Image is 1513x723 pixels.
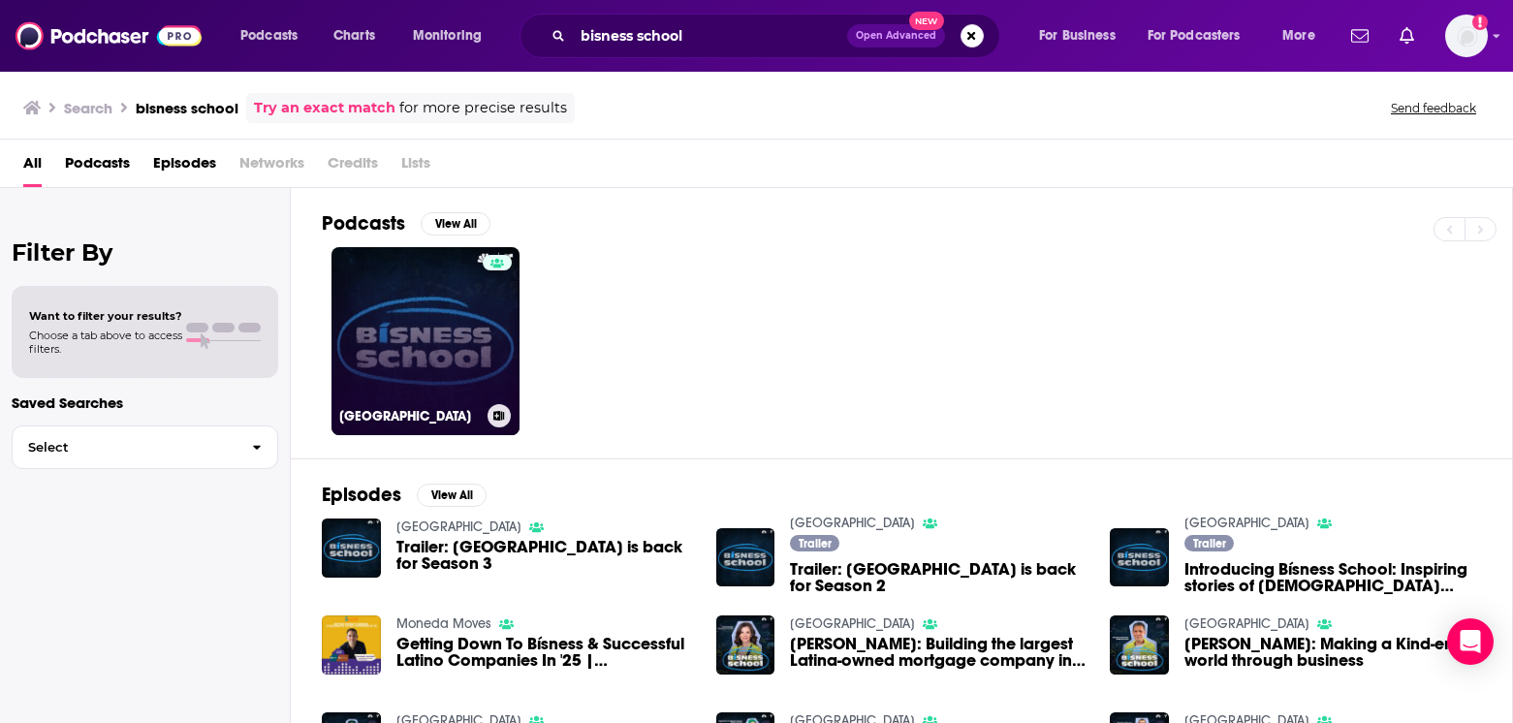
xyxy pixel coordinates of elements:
span: for more precise results [399,97,567,119]
a: Podcasts [65,147,130,187]
span: New [909,12,944,30]
svg: Add a profile image [1472,15,1488,30]
span: Networks [239,147,304,187]
a: PodcastsView All [322,211,490,236]
button: Select [12,425,278,469]
a: EpisodesView All [322,483,487,507]
a: Trailer: Bísness School is back for Season 2 [790,561,1087,594]
a: Getting Down To Bísness & Successful Latino Companies In '25 | Fernando Hurtado, Journalist and F... [396,636,693,669]
span: For Business [1039,22,1116,49]
span: Choose a tab above to access filters. [29,329,182,356]
span: [PERSON_NAME]: Building the largest Latina-owned mortgage company in the U.S. [790,636,1087,669]
img: Patty Arvielo: Building the largest Latina-owned mortgage company in the U.S. [716,615,775,675]
button: open menu [227,20,323,51]
h2: Podcasts [322,211,405,236]
a: Introducing Bísness School: Inspiring stories of Latino entrepreneurs [1184,561,1481,594]
img: User Profile [1445,15,1488,57]
button: View All [421,212,490,236]
img: Daniel Lubetzky: Making a Kind-er world through business [1110,615,1169,675]
button: Show profile menu [1445,15,1488,57]
a: Bísness School [396,519,521,535]
button: open menu [1025,20,1140,51]
a: Daniel Lubetzky: Making a Kind-er world through business [1184,636,1481,669]
h3: [GEOGRAPHIC_DATA] [339,408,480,424]
img: Introducing Bísness School: Inspiring stories of Latino entrepreneurs [1110,528,1169,587]
button: Send feedback [1385,100,1482,116]
span: Want to filter your results? [29,309,182,323]
span: Podcasts [240,22,298,49]
a: Trailer: Bísness School is back for Season 3 [396,539,693,572]
h2: Episodes [322,483,401,507]
button: View All [417,484,487,507]
span: [PERSON_NAME]: Making a Kind-er world through business [1184,636,1481,669]
img: Trailer: Bísness School is back for Season 3 [322,519,381,578]
span: For Podcasters [1148,22,1241,49]
span: Logged in as camsdkc [1445,15,1488,57]
a: Try an exact match [254,97,395,119]
button: open menu [1135,20,1269,51]
span: Trailer [1193,538,1226,550]
span: Trailer [799,538,832,550]
a: [GEOGRAPHIC_DATA] [331,247,520,435]
div: Search podcasts, credits, & more... [538,14,1019,58]
a: Patty Arvielo: Building the largest Latina-owned mortgage company in the U.S. [790,636,1087,669]
a: Bísness School [1184,515,1309,531]
img: Getting Down To Bísness & Successful Latino Companies In '25 | Fernando Hurtado, Journalist and F... [322,615,381,675]
span: Introducing Bísness School: Inspiring stories of [DEMOGRAPHIC_DATA] entrepreneurs [1184,561,1481,594]
span: Getting Down To Bísness & Successful Latino Companies In '25 | [PERSON_NAME], Journalist and Foun... [396,636,693,669]
div: Open Intercom Messenger [1447,618,1494,665]
a: Bísness School [790,515,915,531]
button: open menu [399,20,507,51]
span: Charts [333,22,375,49]
button: Open AdvancedNew [847,24,945,47]
span: Trailer: [GEOGRAPHIC_DATA] is back for Season 2 [790,561,1087,594]
img: Trailer: Bísness School is back for Season 2 [716,528,775,587]
span: Credits [328,147,378,187]
input: Search podcasts, credits, & more... [573,20,847,51]
a: All [23,147,42,187]
a: Show notifications dropdown [1343,19,1376,52]
p: Saved Searches [12,393,278,412]
a: Bísness School [790,615,915,632]
span: More [1282,22,1315,49]
img: Podchaser - Follow, Share and Rate Podcasts [16,17,202,54]
a: Charts [321,20,387,51]
h3: Search [64,99,112,117]
span: Trailer: [GEOGRAPHIC_DATA] is back for Season 3 [396,539,693,572]
h3: bisness school [136,99,238,117]
a: Bísness School [1184,615,1309,632]
a: Episodes [153,147,216,187]
h2: Filter By [12,238,278,267]
a: Show notifications dropdown [1392,19,1422,52]
span: Select [13,441,236,454]
button: open menu [1269,20,1340,51]
span: Monitoring [413,22,482,49]
span: Open Advanced [856,31,936,41]
span: Lists [401,147,430,187]
a: Moneda Moves [396,615,491,632]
